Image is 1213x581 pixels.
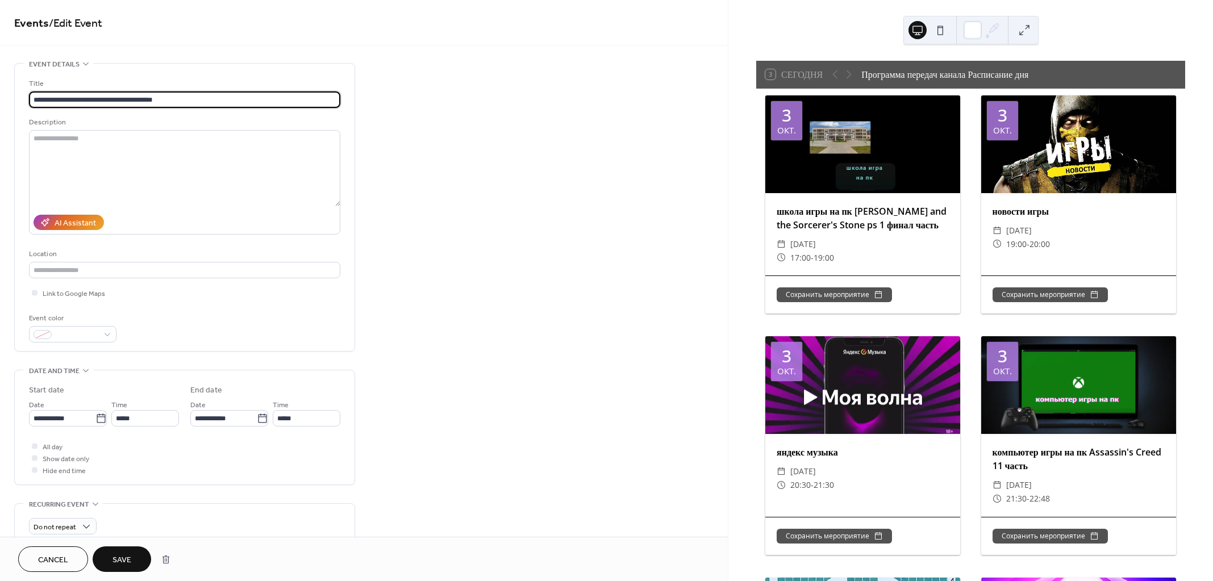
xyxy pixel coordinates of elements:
div: AI Assistant [55,218,96,229]
span: [DATE] [790,237,816,251]
span: - [811,251,814,265]
span: / Edit Event [49,12,102,35]
div: окт. [993,126,1012,135]
span: Cancel [38,554,68,566]
div: End date [190,384,222,396]
span: Show date only [43,453,89,465]
div: ​ [777,465,786,478]
button: Сохранить мероприятие [777,287,892,302]
span: 20:00 [1029,237,1050,251]
div: ​ [993,237,1002,251]
div: ​ [993,492,1002,505]
div: ​ [993,478,1002,492]
div: Event color [29,312,114,324]
div: 3 [782,348,791,365]
span: 19:00 [814,251,834,265]
span: [DATE] [1006,478,1032,492]
span: Recurring event [29,499,89,511]
a: Events [14,12,49,35]
div: Title [29,78,338,90]
span: Date and time [29,365,80,377]
span: 21:30 [814,478,834,492]
span: All day [43,441,62,453]
span: - [1027,237,1029,251]
div: яндекс музыка [765,445,960,459]
button: AI Assistant [34,215,104,230]
div: школа игры на пк [PERSON_NAME] and the Sorcerer's Stone ps 1 финал часть [765,204,960,232]
span: Date [29,399,44,411]
div: Start date [29,384,64,396]
div: Location [29,248,338,260]
div: новости игры [981,204,1176,218]
div: 3 [782,107,791,124]
span: 20:30 [790,478,811,492]
button: Save [93,546,151,572]
span: [DATE] [1006,224,1032,237]
div: 3 [998,107,1007,124]
div: окт. [777,367,796,375]
span: Do not repeat [34,521,76,534]
span: Save [112,554,131,566]
span: Time [111,399,127,411]
div: окт. [777,126,796,135]
div: Программа передач канала Расписание дня [861,68,1028,81]
div: ​ [777,478,786,492]
button: Cancel [18,546,88,572]
div: компьютер игры на пк Assassin's Creed 11 часть [981,445,1176,473]
div: ​ [993,224,1002,237]
button: Сохранить мероприятие [777,529,892,544]
span: - [811,478,814,492]
span: Date [190,399,206,411]
span: - [1027,492,1029,505]
div: окт. [993,367,1012,375]
span: 19:00 [1006,237,1027,251]
div: ​ [777,251,786,265]
button: Сохранить мероприятие [993,287,1108,302]
div: 3 [998,348,1007,365]
div: ​ [777,237,786,251]
button: Сохранить мероприятие [993,529,1108,544]
span: [DATE] [790,465,816,478]
div: Description [29,116,338,128]
span: Hide end time [43,465,86,477]
span: Event details [29,58,80,70]
span: 21:30 [1006,492,1027,505]
span: Link to Google Maps [43,288,105,300]
span: Time [273,399,289,411]
span: 22:48 [1029,492,1050,505]
span: 17:00 [790,251,811,265]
